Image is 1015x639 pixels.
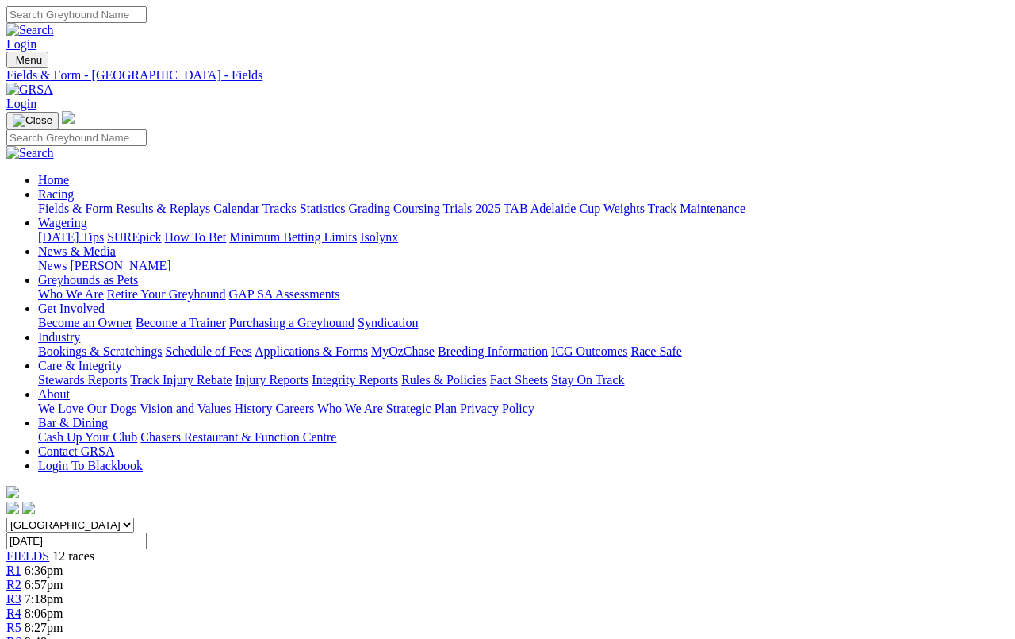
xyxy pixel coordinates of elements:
[603,202,645,215] a: Weights
[6,129,147,146] input: Search
[401,373,487,387] a: Rules & Policies
[165,345,251,358] a: Schedule of Fees
[6,52,48,68] button: Toggle navigation
[6,592,21,606] a: R3
[13,114,52,127] img: Close
[38,202,113,215] a: Fields & Form
[6,97,36,110] a: Login
[312,373,398,387] a: Integrity Reports
[438,345,548,358] a: Breeding Information
[6,533,147,549] input: Select date
[38,402,136,415] a: We Love Our Dogs
[136,316,226,329] a: Become a Trainer
[38,316,1009,330] div: Get Involved
[140,430,336,444] a: Chasers Restaurant & Function Centre
[38,345,162,358] a: Bookings & Scratchings
[38,187,74,201] a: Racing
[38,330,80,344] a: Industry
[38,459,143,472] a: Login To Blackbook
[371,345,435,358] a: MyOzChase
[630,345,681,358] a: Race Safe
[38,259,67,272] a: News
[107,287,226,301] a: Retire Your Greyhound
[38,244,116,258] a: News & Media
[38,202,1009,216] div: Racing
[460,402,534,415] a: Privacy Policy
[38,216,87,229] a: Wagering
[6,112,59,129] button: Toggle navigation
[213,202,259,215] a: Calendar
[38,173,69,187] a: Home
[6,578,21,591] a: R2
[6,146,54,160] img: Search
[551,345,627,358] a: ICG Outcomes
[25,578,63,591] span: 6:57pm
[116,202,210,215] a: Results & Replays
[6,6,147,23] input: Search
[38,430,137,444] a: Cash Up Your Club
[360,230,398,244] a: Isolynx
[38,345,1009,359] div: Industry
[52,549,94,563] span: 12 races
[275,402,314,415] a: Careers
[300,202,346,215] a: Statistics
[349,202,390,215] a: Grading
[234,402,272,415] a: History
[25,592,63,606] span: 7:18pm
[229,230,357,244] a: Minimum Betting Limits
[229,316,354,329] a: Purchasing a Greyhound
[648,202,745,215] a: Track Maintenance
[38,359,122,372] a: Care & Integrity
[38,402,1009,416] div: About
[38,273,138,287] a: Greyhounds as Pets
[38,230,104,244] a: [DATE] Tips
[62,111,75,124] img: logo-grsa-white.png
[255,345,368,358] a: Applications & Forms
[107,230,161,244] a: SUREpick
[38,387,70,401] a: About
[6,37,36,51] a: Login
[38,287,1009,302] div: Greyhounds as Pets
[6,564,21,577] a: R1
[6,486,19,498] img: logo-grsa-white.png
[393,202,440,215] a: Coursing
[551,373,624,387] a: Stay On Track
[38,302,105,315] a: Get Involved
[130,373,232,387] a: Track Injury Rebate
[38,373,127,387] a: Stewards Reports
[25,606,63,620] span: 8:06pm
[38,230,1009,244] div: Wagering
[38,416,108,429] a: Bar & Dining
[490,373,548,387] a: Fact Sheets
[165,230,227,244] a: How To Bet
[38,430,1009,445] div: Bar & Dining
[6,549,49,563] a: FIELDS
[6,621,21,634] a: R5
[262,202,297,215] a: Tracks
[70,259,170,272] a: [PERSON_NAME]
[386,402,457,415] a: Strategic Plan
[6,23,54,37] img: Search
[38,316,132,329] a: Become an Owner
[6,606,21,620] a: R4
[38,259,1009,273] div: News & Media
[6,68,1009,83] a: Fields & Form - [GEOGRAPHIC_DATA] - Fields
[38,373,1009,387] div: Care & Integrity
[235,373,308,387] a: Injury Reports
[16,54,42,66] span: Menu
[38,445,114,458] a: Contact GRSA
[140,402,231,415] a: Vision and Values
[442,202,472,215] a: Trials
[475,202,600,215] a: 2025 TAB Adelaide Cup
[317,402,383,415] a: Who We Are
[22,502,35,514] img: twitter.svg
[6,83,53,97] img: GRSA
[25,564,63,577] span: 6:36pm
